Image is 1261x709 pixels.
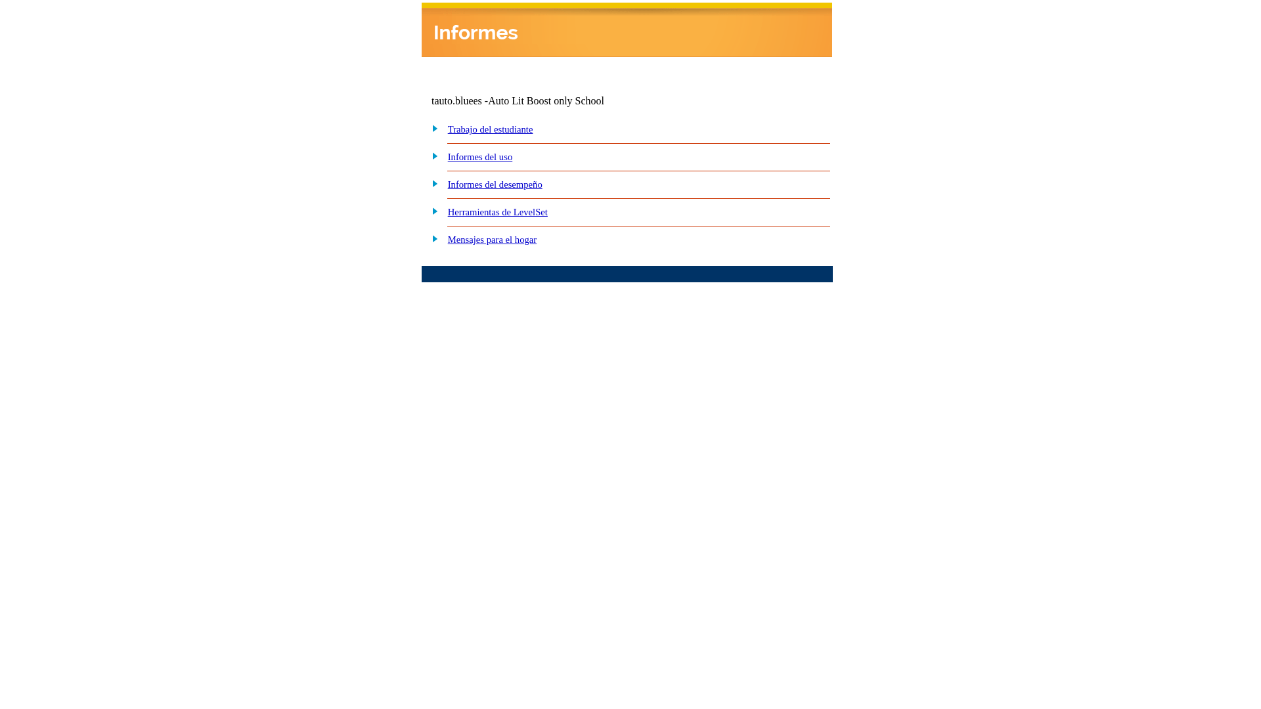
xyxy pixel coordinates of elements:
img: plus.gif [425,122,439,134]
img: header [422,3,832,57]
a: Trabajo del estudiante [448,124,533,135]
a: Informes del uso [448,152,513,162]
a: Herramientas de LevelSet [448,207,548,217]
img: plus.gif [425,150,439,161]
a: Mensajes para el hogar [448,234,537,245]
img: plus.gif [425,232,439,244]
nobr: Auto Lit Boost only School [488,95,604,106]
img: plus.gif [425,177,439,189]
a: Informes del desempeño [448,179,542,190]
img: plus.gif [425,205,439,217]
td: tauto.bluees - [431,95,673,107]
